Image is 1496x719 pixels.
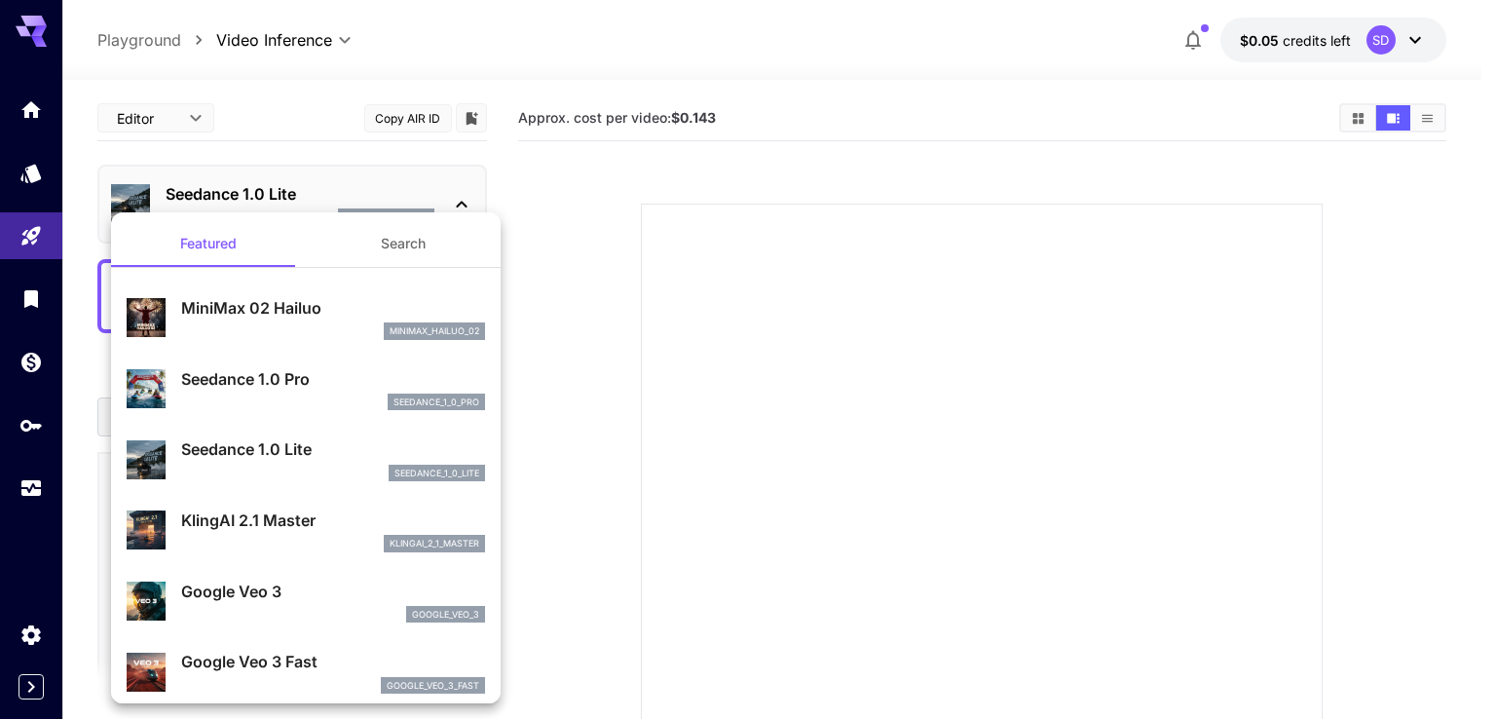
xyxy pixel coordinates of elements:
[181,580,485,603] p: Google Veo 3
[127,642,485,701] div: Google Veo 3 Fastgoogle_veo_3_fast
[181,509,485,532] p: KlingAI 2.1 Master
[127,359,485,419] div: Seedance 1.0 Proseedance_1_0_pro
[127,501,485,560] div: KlingAI 2.1 Masterklingai_2_1_master
[412,608,479,622] p: google_veo_3
[390,537,479,550] p: klingai_2_1_master
[181,437,485,461] p: Seedance 1.0 Lite
[127,572,485,631] div: Google Veo 3google_veo_3
[181,367,485,391] p: Seedance 1.0 Pro
[127,288,485,348] div: MiniMax 02 Hailuominimax_hailuo_02
[127,430,485,489] div: Seedance 1.0 Liteseedance_1_0_lite
[111,220,306,267] button: Featured
[390,324,479,338] p: minimax_hailuo_02
[387,679,479,693] p: google_veo_3_fast
[181,650,485,673] p: Google Veo 3 Fast
[306,220,501,267] button: Search
[394,467,479,480] p: seedance_1_0_lite
[393,396,479,409] p: seedance_1_0_pro
[181,296,485,320] p: MiniMax 02 Hailuo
